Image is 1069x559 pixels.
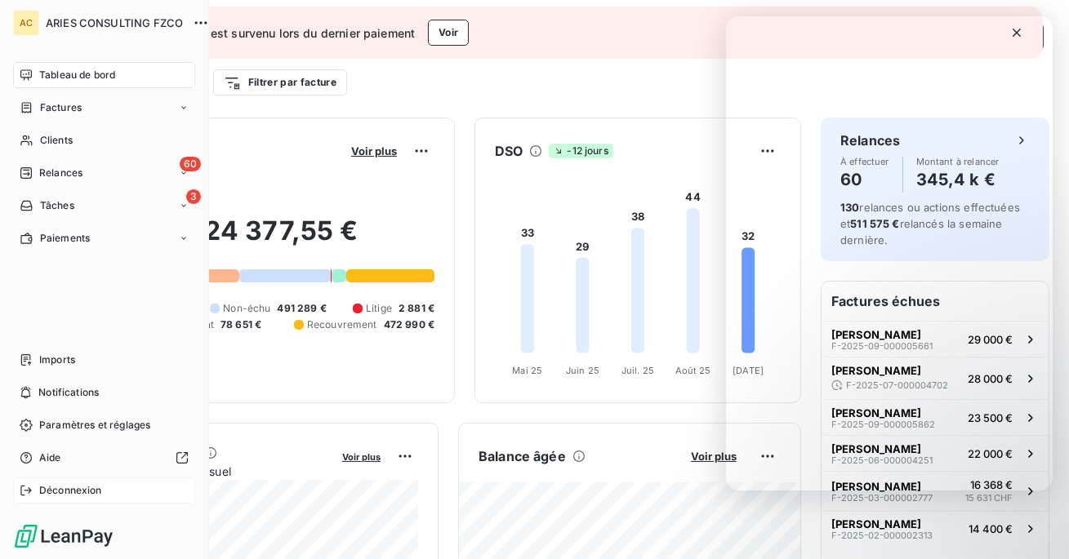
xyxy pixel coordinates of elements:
[39,483,102,498] span: Déconnexion
[40,231,90,246] span: Paiements
[495,141,523,161] h6: DSO
[39,68,115,82] span: Tableau de bord
[831,530,933,540] span: F-2025-02-000002313
[186,189,201,204] span: 3
[675,365,711,376] tspan: Août 25
[40,198,74,213] span: Tâches
[965,491,1013,505] span: 15 631 CHF
[366,301,392,316] span: Litige
[831,493,933,503] span: F-2025-03-000002777
[46,16,183,29] span: ARIES CONSULTING FZCO
[39,353,75,367] span: Imports
[92,215,434,264] h2: 1 824 377,55 €
[726,16,1053,490] iframe: Intercom live chat
[342,451,381,463] span: Voir plus
[307,317,377,332] span: Recouvrement
[822,471,1049,511] button: [PERSON_NAME]F-2025-03-00000277716 368 €15 631 CHF
[831,517,921,530] span: [PERSON_NAME]
[40,100,82,115] span: Factures
[38,385,99,400] span: Notifications
[136,24,415,42] span: Un problème est survenu lors du dernier paiement
[512,365,542,376] tspan: Mai 25
[566,365,599,376] tspan: Juin 25
[40,133,73,148] span: Clients
[223,301,270,316] span: Non-échu
[39,450,61,465] span: Aide
[337,449,385,464] button: Voir plus
[686,449,742,464] button: Voir plus
[39,166,82,180] span: Relances
[13,10,39,36] div: AC
[549,144,612,158] span: -12 jours
[479,446,566,466] h6: Balance âgée
[213,69,347,95] button: Filtrer par facture
[691,450,737,463] span: Voir plus
[346,144,402,158] button: Voir plus
[428,20,469,46] button: Voir
[399,301,434,316] span: 2 881 €
[277,301,326,316] span: 491 289 €
[39,418,150,433] span: Paramètres et réglages
[822,511,1049,547] button: [PERSON_NAME]F-2025-02-00000231314 400 €
[1013,504,1053,543] iframe: Intercom live chat
[13,445,195,471] a: Aide
[384,317,434,332] span: 472 990 €
[969,522,1013,535] span: 14 400 €
[92,463,331,480] span: Chiffre d'affaires mensuel
[220,317,261,332] span: 78 651 €
[13,523,114,549] img: Logo LeanPay
[621,365,654,376] tspan: Juil. 25
[180,157,201,171] span: 60
[351,144,397,157] span: Voir plus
